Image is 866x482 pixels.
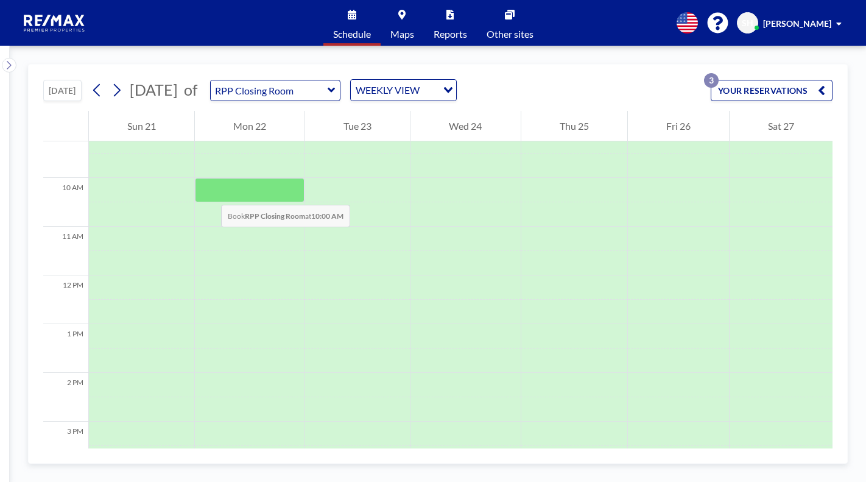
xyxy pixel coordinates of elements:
[43,178,88,227] div: 10 AM
[704,73,719,88] p: 3
[43,129,88,178] div: 9 AM
[43,373,88,422] div: 2 PM
[43,80,82,101] button: [DATE]
[311,211,343,221] b: 10:00 AM
[221,205,350,227] span: Book at
[333,29,371,39] span: Schedule
[43,324,88,373] div: 1 PM
[390,29,414,39] span: Maps
[730,111,833,141] div: Sat 27
[195,111,305,141] div: Mon 22
[130,80,178,99] span: [DATE]
[742,18,753,29] span: SH
[711,80,833,101] button: YOUR RESERVATIONS3
[43,227,88,275] div: 11 AM
[245,211,305,221] b: RPP Closing Room
[19,11,90,35] img: organization-logo
[43,422,88,470] div: 3 PM
[43,275,88,324] div: 12 PM
[487,29,533,39] span: Other sites
[351,80,456,101] div: Search for option
[628,111,729,141] div: Fri 26
[184,80,197,99] span: of
[763,18,831,29] span: [PERSON_NAME]
[305,111,410,141] div: Tue 23
[410,111,520,141] div: Wed 24
[434,29,467,39] span: Reports
[211,80,328,101] input: RPP Closing Room
[353,82,422,98] span: WEEKLY VIEW
[521,111,627,141] div: Thu 25
[423,82,436,98] input: Search for option
[89,111,194,141] div: Sun 21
